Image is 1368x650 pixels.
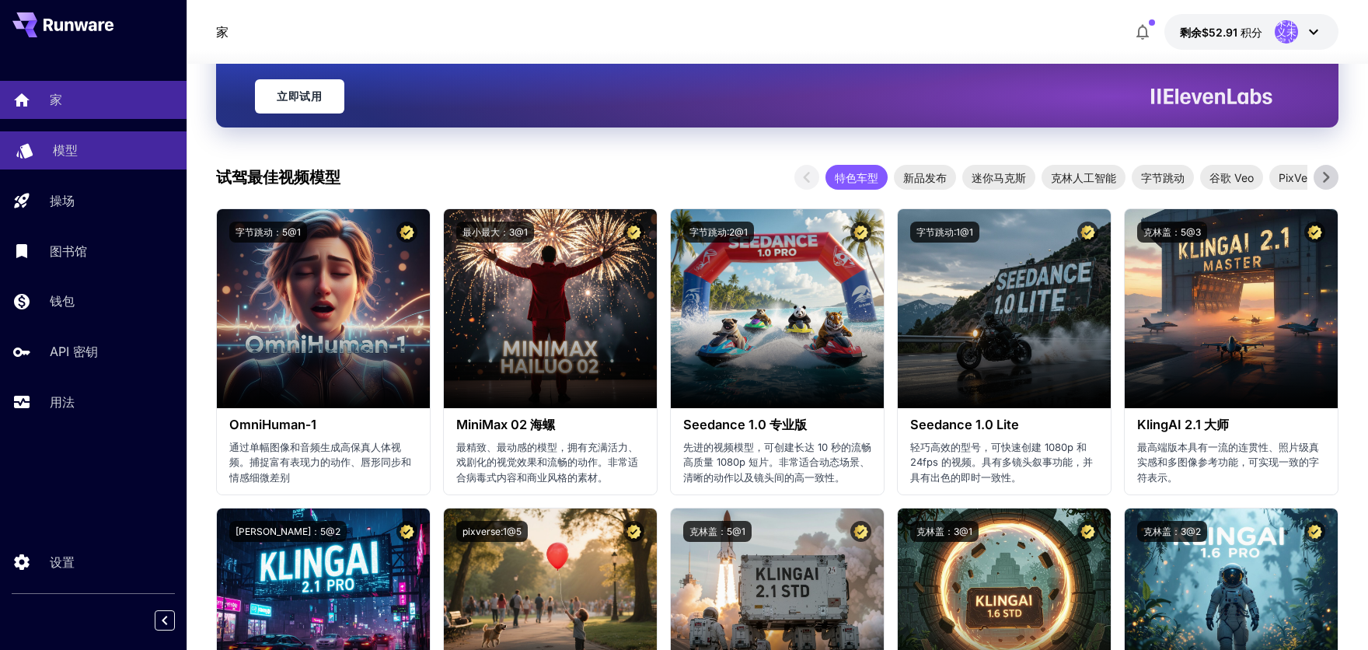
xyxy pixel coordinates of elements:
[1304,222,1325,243] button: 认证模型——经过审查，具有最佳性能，并包含商业许可证。
[623,222,644,243] button: 认证模型——经过审查，具有最佳性能，并包含商业许可证。
[910,441,1093,484] font: 轻巧高效的型号，可快速创建 1080p 和 24fps 的视频。具有多镜头叙事功能，并具有出色的即时一致性。
[50,193,75,208] font: 操场
[910,417,1019,432] font: Seedance 1.0 Lite
[1241,26,1262,39] font: 积分
[236,226,301,238] font: 字节跳动：5@1
[916,226,973,238] font: 字节跳动:1@1
[50,554,75,570] font: 设置
[972,171,1026,184] font: 迷你马克斯
[396,521,417,542] button: 认证模型——经过审查，具有最佳性能，并包含商业许可证。
[1141,171,1185,184] font: 字节跳动
[216,23,229,41] a: 家
[623,521,644,542] button: 认证模型——经过审查，具有最佳性能，并包含商业许可证。
[229,222,307,243] button: 字节跳动：5@1
[850,521,871,542] button: 认证模型——经过审查，具有最佳性能，并包含商业许可证。
[229,521,347,542] button: [PERSON_NAME]：5@2
[53,142,78,158] font: 模型
[1137,417,1229,432] font: KlingAI 2.1 大师
[1051,171,1116,184] font: 克林人工智能
[456,521,528,542] button: pixverse:1@5
[456,417,555,432] font: MiniMax 02 海螺
[910,521,979,542] button: 克林盖：3@1
[1304,521,1325,542] button: 认证模型——经过审查，具有最佳性能，并包含商业许可证。
[683,417,807,432] font: Seedance 1.0 专业版
[462,226,528,238] font: 最小最大：3@1
[155,610,175,631] button: 折叠侧边栏
[1180,26,1237,39] font: 剩余$52.91
[689,226,748,238] font: 字节跳动:2@1
[683,441,871,484] font: 先进的视频模型，可创建长达 10 秒的流畅高质量 1080p 短片。非常适合动态场景、清晰的动作以及镜头间的高一致性。
[671,209,884,408] img: 替代
[216,24,229,40] font: 家
[1200,165,1263,190] div: 谷歌 Veo
[916,526,972,537] font: 克林盖：3@1
[850,222,871,243] button: 认证模型——经过审查，具有最佳性能，并包含商业许可证。
[1137,441,1319,484] font: 最高端版本具有一流的连贯性、照片级真实感和多图像参考功能，可实现一致的字符表示。
[216,23,229,41] nav: 面包屑
[216,168,340,187] font: 试驾最佳视频模型
[1279,171,1323,184] font: PixVerse
[898,209,1111,408] img: 替代
[1077,222,1098,243] button: 认证模型——经过审查，具有最佳性能，并包含商业许可证。
[1164,14,1338,50] button: 52.90581美元未定义未定义
[683,222,754,243] button: 字节跳动:2@1
[1137,521,1207,542] button: 克林盖：3@2
[1137,222,1207,243] button: 克林盖：5@3
[444,209,657,408] img: 替代
[1132,165,1194,190] div: 字节跳动
[1042,165,1125,190] div: 克林人工智能
[166,606,187,634] div: 折叠侧边栏
[894,165,956,190] div: 新品发布
[50,394,75,410] font: 用法
[462,526,522,537] font: pixverse:1@5
[217,209,430,408] img: 替代
[962,165,1035,190] div: 迷你马克斯
[50,243,87,259] font: 图书馆
[1209,171,1254,184] font: 谷歌 Veo
[236,526,340,537] font: [PERSON_NAME]：5@2
[229,441,411,484] font: 通过单幅图像和音频生成高保真人体视频。捕捉富有表现力的动作、唇形同步和情感细微差别
[689,526,745,537] font: 克林盖：5@1
[50,293,75,309] font: 钱包
[456,441,638,484] font: 最精致、最动感的模型，拥有充满活力、戏剧化的视觉效果和流畅的动作。非常适合病毒式内容和商业风格的素材。
[277,90,323,103] font: 立即试用
[683,521,752,542] button: 克林盖：5@1
[825,165,888,190] div: 特色车型
[1143,226,1201,238] font: 克林盖：5@3
[456,222,534,243] button: 最小最大：3@1
[50,344,98,359] font: API 密钥
[396,222,417,243] button: 认证模型——经过审查，具有最佳性能，并包含商业许可证。
[835,171,878,184] font: 特色车型
[1077,521,1098,542] button: 认证模型——经过审查，具有最佳性能，并包含商业许可证。
[229,417,316,432] font: OmniHuman‑1
[50,92,62,107] font: 家
[1269,165,1332,190] div: PixVerse
[1180,24,1262,40] div: 52.90581美元
[1276,16,1296,48] font: 未定义未定义
[1143,526,1201,537] font: 克林盖：3@2
[1125,209,1338,408] img: 替代
[903,171,947,184] font: 新品发布
[910,222,979,243] button: 字节跳动:1@1
[255,79,344,114] a: 立即试用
